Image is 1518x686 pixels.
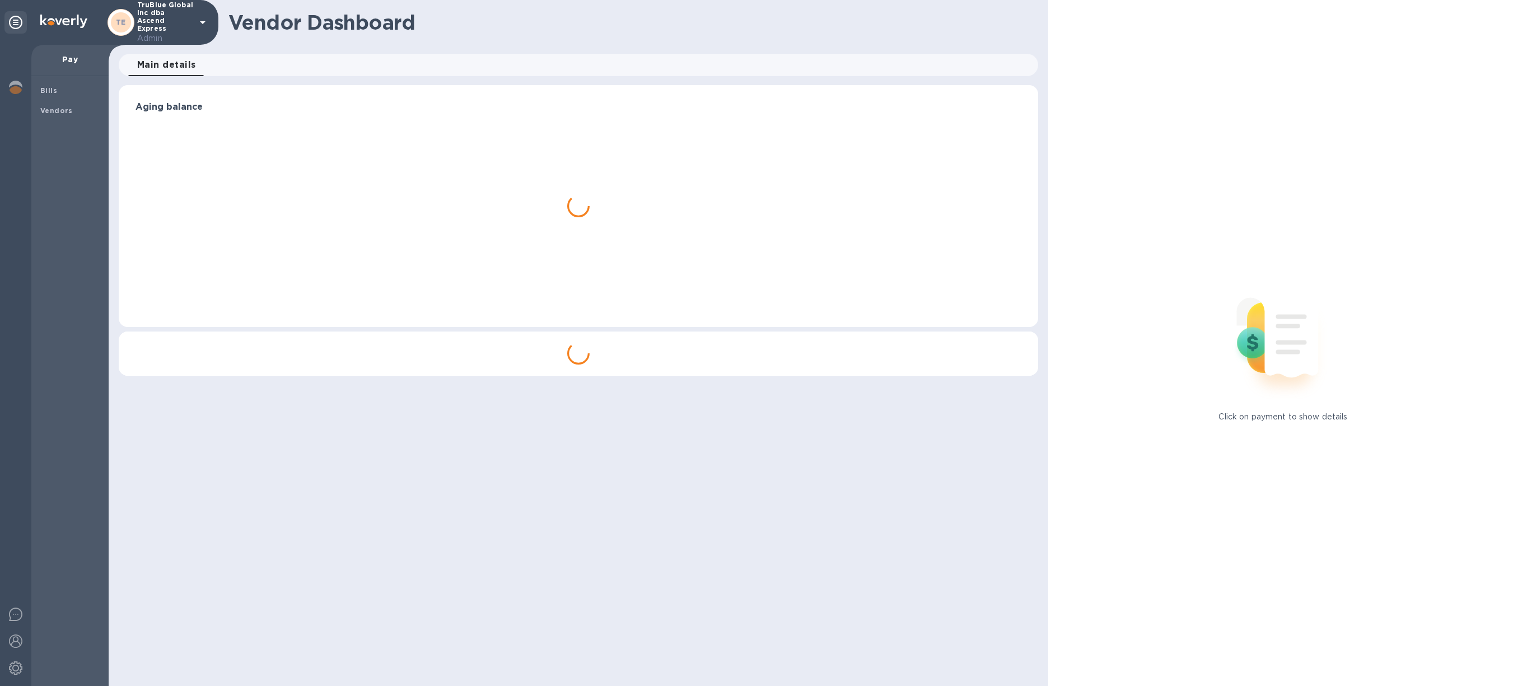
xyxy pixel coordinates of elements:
p: Admin [137,32,193,44]
p: Pay [40,54,100,65]
span: Main details [137,57,196,73]
img: Logo [40,15,87,28]
div: Unpin categories [4,11,27,34]
b: Vendors [40,106,73,115]
b: Bills [40,86,57,95]
h3: Aging balance [136,102,1021,113]
h1: Vendor Dashboard [228,11,1030,34]
b: TE [116,18,126,26]
p: Click on payment to show details [1218,411,1347,423]
p: TruBlue Global Inc dba Ascend Express [137,1,193,44]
